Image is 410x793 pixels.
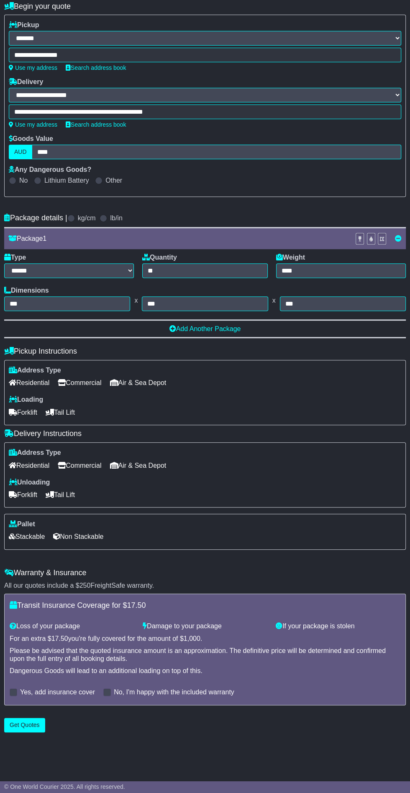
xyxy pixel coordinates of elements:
label: No, I'm happy with the included warranty [114,688,234,696]
div: Dangerous Goods will lead to an additional loading on top of this. [10,667,400,675]
div: Package [4,235,351,242]
a: Search address book [66,121,126,128]
div: For an extra $ you're fully covered for the amount of $ . [10,635,400,643]
h4: Begin your quote [4,2,406,11]
label: Pallet [9,520,35,528]
label: Delivery [9,78,43,86]
span: 17.50 [51,635,68,642]
label: Yes, add insurance cover [20,688,95,696]
div: Loss of your package [5,622,138,630]
a: Use my address [9,121,57,128]
h4: Pickup Instructions [4,347,406,356]
span: Tail Lift [46,488,75,501]
span: x [130,296,142,304]
label: AUD [9,145,32,159]
div: All our quotes include a $ FreightSafe warranty. [4,581,406,589]
div: If your package is stolen [272,622,405,630]
label: Goods Value [9,135,53,143]
span: Forklift [9,488,37,501]
label: Pickup [9,21,39,29]
a: Add Another Package [169,325,241,332]
h4: Transit Insurance Coverage for $ [10,601,400,610]
span: Forklift [9,406,37,419]
a: Search address book [66,64,126,71]
a: Remove this item [395,235,402,242]
div: Damage to your package [138,622,272,630]
span: Air & Sea Depot [110,376,167,389]
span: 250 [79,582,91,589]
label: No [19,176,28,184]
span: x [268,296,280,304]
label: Address Type [9,366,61,374]
a: Use my address [9,64,57,71]
h4: Package details | [4,214,67,222]
span: Tail Lift [46,406,75,419]
span: Stackable [9,530,45,543]
label: Dimensions [4,286,49,294]
span: © One World Courier 2025. All rights reserved. [4,783,125,790]
label: Any Dangerous Goods? [9,166,91,173]
label: Weight [276,253,305,261]
h4: Delivery Instructions [4,429,406,438]
span: 1,000 [184,635,200,642]
span: 1 [43,235,46,242]
span: Commercial [58,376,101,389]
span: 17.50 [127,601,146,609]
label: Loading [9,395,43,403]
button: Get Quotes [4,718,45,732]
label: Address Type [9,449,61,456]
h4: Warranty & Insurance [4,569,406,577]
label: lb/in [110,214,122,222]
label: Lithium Battery [44,176,89,184]
span: Non Stackable [53,530,103,543]
label: Other [105,176,122,184]
label: Quantity [142,253,177,261]
label: Unloading [9,478,50,486]
label: kg/cm [78,214,96,222]
label: Type [4,253,26,261]
span: Commercial [58,459,101,472]
span: Air & Sea Depot [110,459,167,472]
span: Residential [9,376,49,389]
span: Residential [9,459,49,472]
div: Please be advised that the quoted insurance amount is an approximation. The definitive price will... [10,647,400,663]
